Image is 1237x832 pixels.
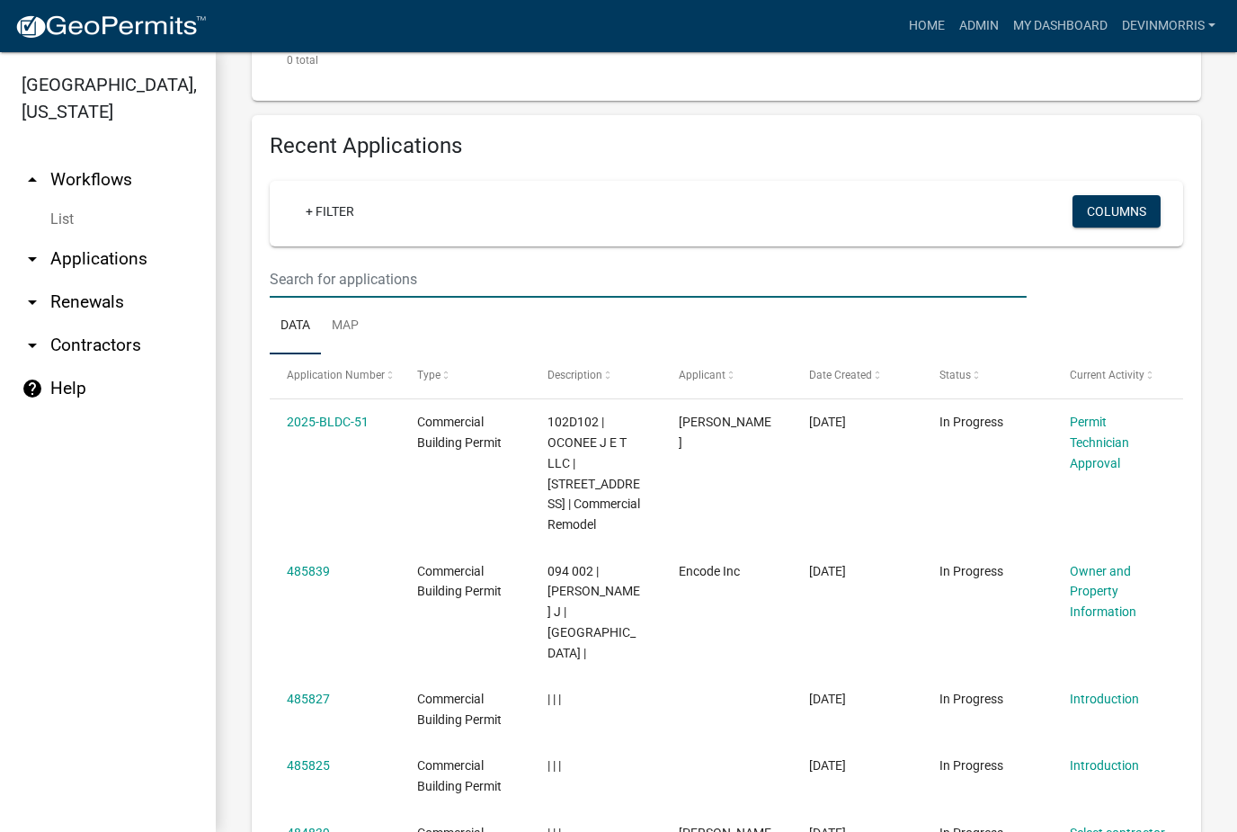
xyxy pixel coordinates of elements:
span: 09/30/2025 [809,692,846,706]
i: arrow_drop_down [22,291,43,313]
a: My Dashboard [1006,9,1115,43]
a: + Filter [291,195,369,228]
datatable-header-cell: Type [400,354,530,398]
a: Map [321,298,369,355]
span: Applicant [679,369,725,381]
span: Description [547,369,602,381]
span: Encode Inc [679,564,740,578]
a: 485839 [287,564,330,578]
datatable-header-cell: Application Number [270,354,400,398]
datatable-header-cell: Date Created [792,354,922,398]
a: Introduction [1070,692,1139,706]
a: Introduction [1070,758,1139,773]
a: 485825 [287,758,330,773]
span: | | | [547,692,561,706]
span: Commercial Building Permit [417,564,502,599]
h4: Recent Applications [270,133,1183,159]
span: Kevin Malcolm [679,415,771,450]
i: help [22,378,43,399]
button: Columns [1072,195,1161,228]
datatable-header-cell: Applicant [661,354,791,398]
datatable-header-cell: Current Activity [1053,354,1183,398]
a: 2025-BLDC-51 [287,415,369,429]
span: In Progress [939,415,1003,429]
div: 0 total [270,38,1183,83]
span: | | | [547,758,561,773]
span: In Progress [939,758,1003,773]
span: Commercial Building Permit [417,415,502,450]
span: Application Number [287,369,385,381]
span: Current Activity [1070,369,1144,381]
a: Home [902,9,952,43]
span: 09/30/2025 [809,564,846,578]
span: Commercial Building Permit [417,692,502,727]
a: Owner and Property Information [1070,564,1136,620]
span: In Progress [939,564,1003,578]
span: 094 002 | EMBRY TERRELL J | NEW PHOENIX RD | [547,564,640,660]
span: Date Created [809,369,872,381]
span: In Progress [939,692,1003,706]
i: arrow_drop_down [22,335,43,356]
i: arrow_drop_up [22,169,43,191]
datatable-header-cell: Description [530,354,661,398]
a: Devinmorris [1115,9,1223,43]
input: Search for applications [270,261,1027,298]
span: Type [417,369,441,381]
a: Data [270,298,321,355]
a: Admin [952,9,1006,43]
span: Status [939,369,971,381]
span: 10/06/2025 [809,415,846,429]
datatable-header-cell: Status [922,354,1053,398]
span: Commercial Building Permit [417,758,502,793]
span: 09/30/2025 [809,758,846,773]
a: 485827 [287,692,330,706]
a: Permit Technician Approval [1070,415,1129,470]
i: arrow_drop_down [22,248,43,270]
span: 102D102 | OCONEE J E T LLC | 1023 A LAKE OCONEE PKWY | Commercial Remodel [547,415,640,532]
